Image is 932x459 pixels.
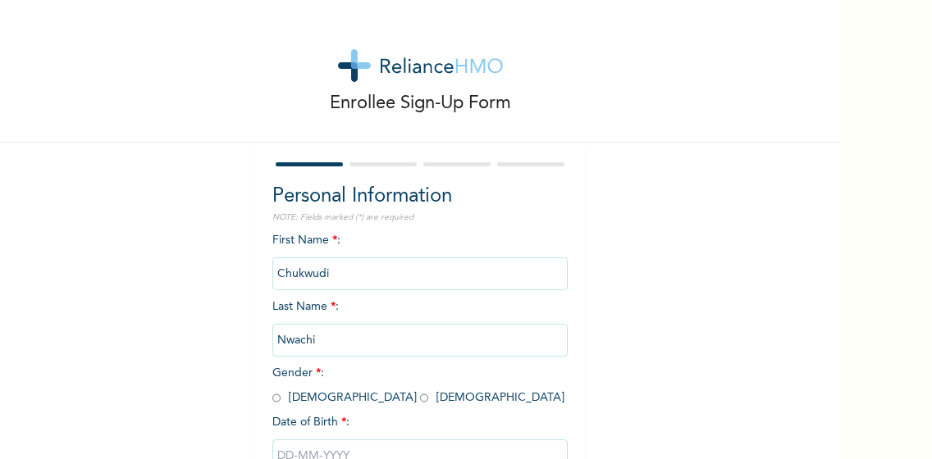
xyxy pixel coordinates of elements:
span: First Name : [272,234,568,279]
p: Enrollee Sign-Up Form [330,90,511,117]
input: Enter your last name [272,324,568,357]
p: NOTE: Fields marked (*) are required [272,211,568,224]
span: Date of Birth : [272,414,349,431]
span: Last Name : [272,301,568,346]
img: logo [338,49,503,82]
span: Gender : [DEMOGRAPHIC_DATA] [DEMOGRAPHIC_DATA] [272,367,564,403]
h2: Personal Information [272,182,568,211]
input: Enter your first name [272,257,568,290]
